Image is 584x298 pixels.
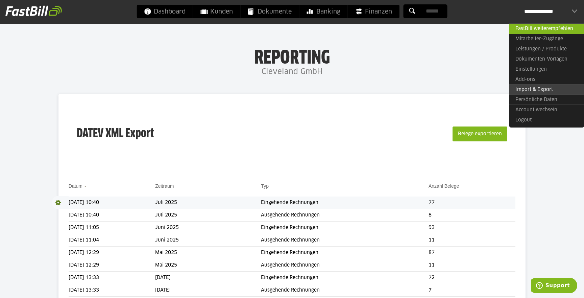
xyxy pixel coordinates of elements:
[429,284,515,297] td: 7
[307,5,340,18] span: Banking
[509,64,584,74] a: Einstellungen
[429,209,515,222] td: 8
[261,284,429,297] td: Ausgehende Rechnungen
[155,183,174,189] a: Zeitraum
[155,259,261,272] td: Mai 2025
[69,259,155,272] td: [DATE] 12:29
[261,234,429,247] td: Ausgehende Rechnungen
[453,127,507,141] button: Belege exportieren
[429,183,459,189] a: Anzahl Belege
[137,5,193,18] a: Dashboard
[69,284,155,297] td: [DATE] 13:33
[429,272,515,284] td: 72
[261,259,429,272] td: Ausgehende Rechnungen
[155,284,261,297] td: [DATE]
[155,222,261,234] td: Juni 2025
[155,247,261,259] td: Mai 2025
[155,272,261,284] td: [DATE]
[69,247,155,259] td: [DATE] 12:29
[261,272,429,284] td: Eingehende Rechnungen
[241,5,299,18] a: Dokumente
[509,74,584,85] a: Add-ons
[155,209,261,222] td: Juli 2025
[261,247,429,259] td: Eingehende Rechnungen
[68,48,516,65] h1: Reporting
[155,234,261,247] td: Juni 2025
[429,234,515,247] td: 11
[348,5,399,18] a: Finanzen
[69,183,82,189] a: Datum
[5,5,62,16] img: fastbill_logo_white.png
[509,105,584,115] a: Account wechseln
[69,234,155,247] td: [DATE] 11:04
[429,247,515,259] td: 87
[69,222,155,234] td: [DATE] 11:05
[509,84,584,95] a: Import & Export
[356,5,392,18] span: Finanzen
[299,5,348,18] a: Banking
[69,197,155,209] td: [DATE] 10:40
[193,5,240,18] a: Kunden
[144,5,186,18] span: Dashboard
[77,112,154,156] h3: DATEV XML Export
[509,34,584,44] a: Mitarbeiter-Zugänge
[429,259,515,272] td: 11
[69,272,155,284] td: [DATE] 13:33
[84,186,88,187] img: sort_desc.gif
[248,5,292,18] span: Dokumente
[509,115,584,125] a: Logout
[531,278,577,295] iframe: Öffnet ein Widget, in dem Sie weitere Informationen finden
[509,94,584,105] a: Persönliche Daten
[509,54,584,64] a: Dokumenten-Vorlagen
[509,23,584,34] a: FastBill weiterempfehlen
[201,5,233,18] span: Kunden
[429,222,515,234] td: 93
[155,197,261,209] td: Juli 2025
[69,209,155,222] td: [DATE] 10:40
[261,183,269,189] a: Typ
[261,197,429,209] td: Eingehende Rechnungen
[509,44,584,54] a: Leistungen / Produkte
[429,197,515,209] td: 77
[261,209,429,222] td: Ausgehende Rechnungen
[261,222,429,234] td: Eingehende Rechnungen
